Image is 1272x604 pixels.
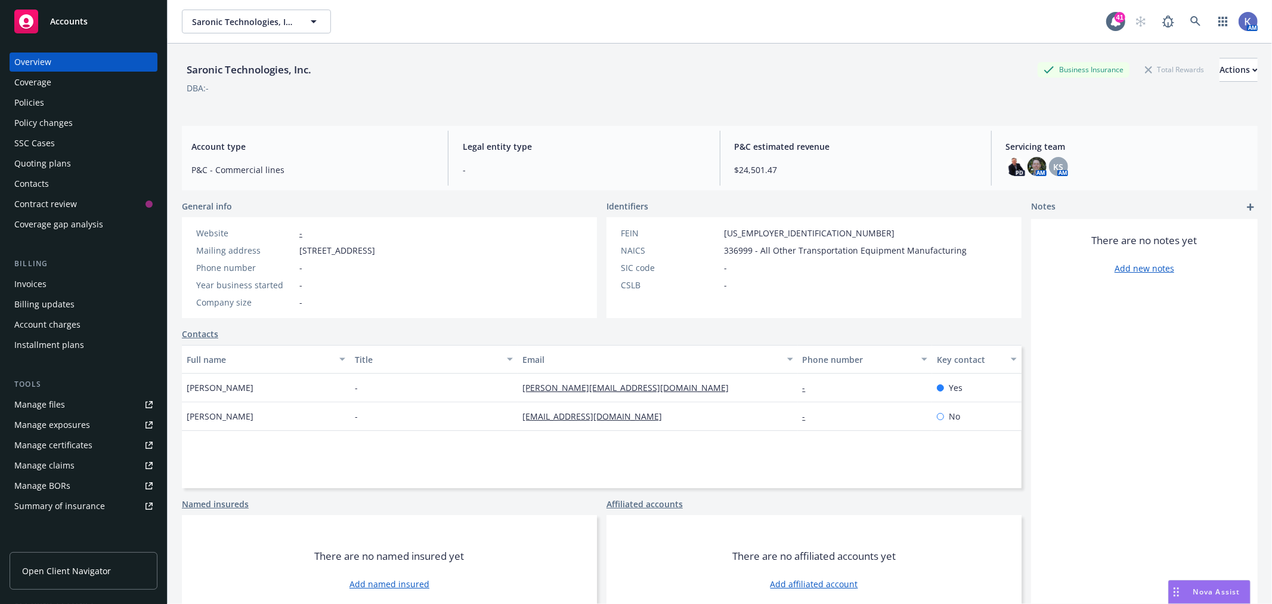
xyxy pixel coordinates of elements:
div: Coverage gap analysis [14,215,103,234]
div: Manage files [14,395,65,414]
span: - [463,164,705,176]
span: - [724,279,727,291]
span: [US_EMPLOYER_IDENTIFICATION_NUMBER] [724,227,895,239]
div: Phone number [803,353,914,366]
div: Phone number [196,261,295,274]
a: [EMAIL_ADDRESS][DOMAIN_NAME] [522,411,671,422]
a: Policies [10,93,157,112]
span: 336999 - All Other Transportation Equipment Manufacturing [724,244,967,257]
a: Manage files [10,395,157,414]
span: General info [182,200,232,212]
a: Accounts [10,5,157,38]
img: photo [1027,157,1047,176]
div: Installment plans [14,335,84,355]
a: Coverage gap analysis [10,215,157,234]
span: [PERSON_NAME] [187,381,253,394]
span: P&C estimated revenue [735,140,977,153]
div: Manage certificates [14,436,92,455]
a: Coverage [10,73,157,92]
span: $24,501.47 [735,164,977,176]
a: Search [1184,10,1208,33]
a: Quoting plans [10,154,157,173]
span: Notes [1031,200,1056,214]
a: Manage BORs [10,476,157,495]
img: photo [1006,157,1025,176]
div: Total Rewards [1139,62,1210,77]
div: DBA: - [187,82,209,94]
a: Start snowing [1129,10,1153,33]
div: Manage BORs [14,476,70,495]
div: Quoting plans [14,154,71,173]
div: Website [196,227,295,239]
a: Affiliated accounts [606,498,683,510]
a: Invoices [10,275,157,294]
button: Saronic Technologies, Inc. [182,10,331,33]
div: Full name [187,353,332,366]
span: P&C - Commercial lines [191,164,434,176]
div: FEIN [621,227,719,239]
span: [PERSON_NAME] [187,410,253,423]
div: Manage claims [14,456,75,475]
div: Manage exposures [14,415,90,434]
span: Yes [949,381,962,394]
div: Summary of insurance [14,497,105,516]
a: Add affiliated account [770,578,858,590]
span: KS [1053,161,1063,173]
span: Saronic Technologies, Inc. [192,16,295,28]
span: - [355,410,358,423]
button: Actions [1220,58,1258,82]
div: CSLB [621,279,719,291]
div: Policies [14,93,44,112]
div: SIC code [621,261,719,274]
button: Email [518,345,797,374]
span: There are no named insured yet [315,549,465,563]
div: Invoices [14,275,47,294]
div: Tools [10,378,157,390]
a: Overview [10,53,157,72]
a: Named insureds [182,498,249,510]
span: No [949,410,960,423]
span: - [299,279,302,291]
a: - [803,382,815,393]
div: Title [355,353,500,366]
a: add [1243,200,1258,214]
span: Legal entity type [463,140,705,153]
a: - [803,411,815,422]
div: Analytics hub [10,540,157,551]
button: Full name [182,345,350,374]
div: Saronic Technologies, Inc. [182,62,316,78]
div: Actions [1220,58,1258,81]
a: Report a Bug [1156,10,1180,33]
div: Email [522,353,779,366]
div: Billing [10,258,157,270]
div: Coverage [14,73,51,92]
span: Identifiers [606,200,648,212]
div: SSC Cases [14,134,55,153]
span: Accounts [50,17,88,26]
a: Account charges [10,315,157,334]
div: Contacts [14,174,49,193]
a: - [299,227,302,239]
button: Nova Assist [1168,580,1251,604]
div: Contract review [14,195,77,214]
a: Installment plans [10,335,157,355]
a: Manage certificates [10,436,157,455]
button: Key contact [932,345,1022,374]
span: - [299,296,302,309]
a: Manage exposures [10,415,157,434]
span: - [355,381,358,394]
span: Open Client Navigator [22,565,111,577]
button: Title [350,345,518,374]
div: Business Insurance [1038,62,1129,77]
div: Year business started [196,279,295,291]
div: Billing updates [14,295,75,314]
img: photo [1239,12,1258,31]
div: Policy changes [14,113,73,132]
a: Add new notes [1115,262,1174,275]
div: Overview [14,53,51,72]
div: 41 [1115,12,1125,23]
span: - [724,261,727,274]
span: Nova Assist [1193,587,1240,597]
span: [STREET_ADDRESS] [299,244,375,257]
span: - [299,261,302,274]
